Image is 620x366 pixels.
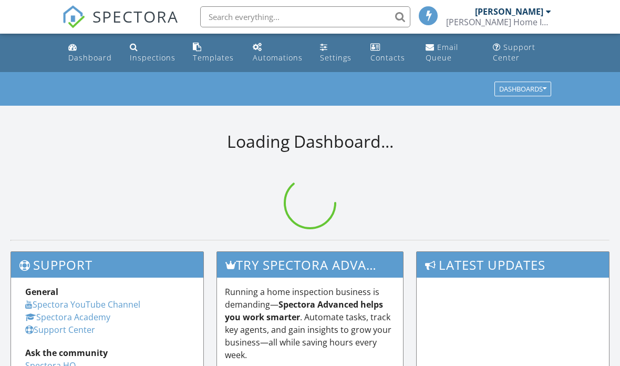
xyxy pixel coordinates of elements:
[25,286,58,298] strong: General
[25,347,189,359] div: Ask the community
[475,6,543,17] div: [PERSON_NAME]
[130,53,175,63] div: Inspections
[126,38,180,68] a: Inspections
[489,38,556,68] a: Support Center
[189,38,240,68] a: Templates
[68,53,112,63] div: Dashboard
[493,42,535,63] div: Support Center
[62,5,85,28] img: The Best Home Inspection Software - Spectora
[370,53,405,63] div: Contacts
[417,252,609,278] h3: Latest Updates
[316,38,358,68] a: Settings
[253,53,303,63] div: Automations
[366,38,413,68] a: Contacts
[217,252,403,278] h3: Try spectora advanced [DATE]
[320,53,352,63] div: Settings
[193,53,234,63] div: Templates
[62,14,179,36] a: SPECTORA
[25,311,110,323] a: Spectora Academy
[225,299,383,323] strong: Spectora Advanced helps you work smarter
[446,17,551,27] div: Bragg Home Inspectors, LLC.,
[11,252,203,278] h3: Support
[92,5,179,27] span: SPECTORA
[225,286,395,361] p: Running a home inspection business is demanding— . Automate tasks, track key agents, and gain ins...
[494,82,551,97] button: Dashboards
[499,86,546,93] div: Dashboards
[25,324,95,335] a: Support Center
[421,38,480,68] a: Email Queue
[25,299,140,310] a: Spectora YouTube Channel
[64,38,117,68] a: Dashboard
[426,42,458,63] div: Email Queue
[200,6,410,27] input: Search everything...
[249,38,307,68] a: Automations (Basic)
